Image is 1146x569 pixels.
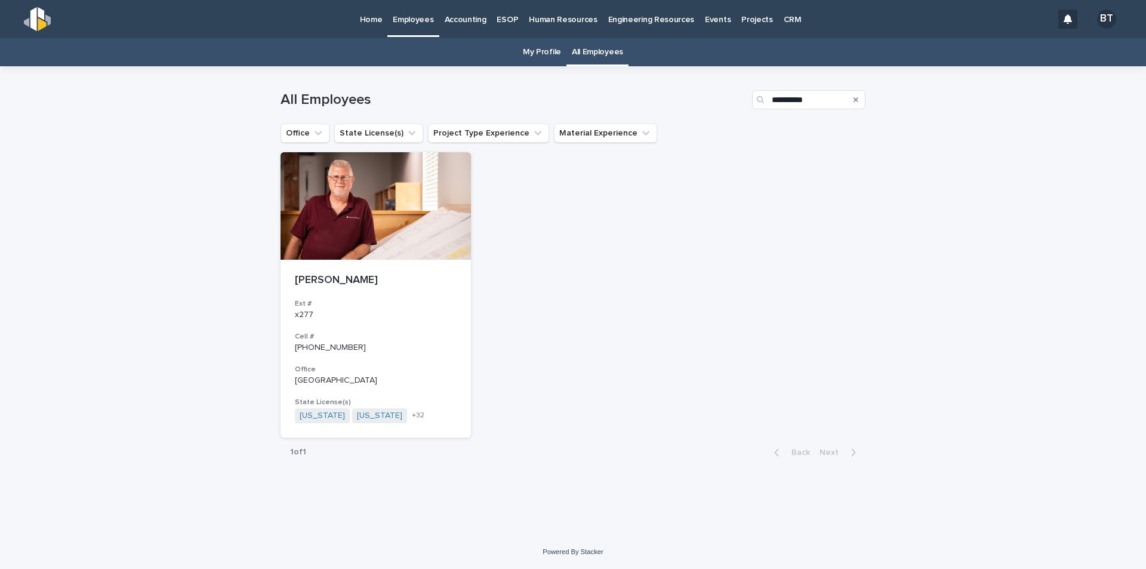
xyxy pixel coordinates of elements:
[428,124,549,143] button: Project Type Experience
[412,412,424,419] span: + 32
[295,299,457,309] h3: Ext #
[815,447,865,458] button: Next
[572,38,623,66] a: All Employees
[1097,10,1116,29] div: BT
[334,124,423,143] button: State License(s)
[784,448,810,457] span: Back
[295,343,366,352] a: [PHONE_NUMBER]
[523,38,561,66] a: My Profile
[281,91,747,109] h1: All Employees
[295,398,457,407] h3: State License(s)
[295,365,457,374] h3: Office
[765,447,815,458] button: Back
[295,274,457,287] p: [PERSON_NAME]
[281,124,329,143] button: Office
[281,152,471,438] a: [PERSON_NAME]Ext #x277Cell #[PHONE_NUMBER]Office[GEOGRAPHIC_DATA]State License(s)[US_STATE] [US_S...
[820,448,846,457] span: Next
[554,124,657,143] button: Material Experience
[357,411,402,421] a: [US_STATE]
[281,438,316,467] p: 1 of 1
[543,548,603,555] a: Powered By Stacker
[752,90,865,109] input: Search
[295,310,313,319] a: x277
[300,411,345,421] a: [US_STATE]
[295,376,457,386] p: [GEOGRAPHIC_DATA]
[24,7,51,31] img: s5b5MGTdWwFoU4EDV7nw
[295,332,457,342] h3: Cell #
